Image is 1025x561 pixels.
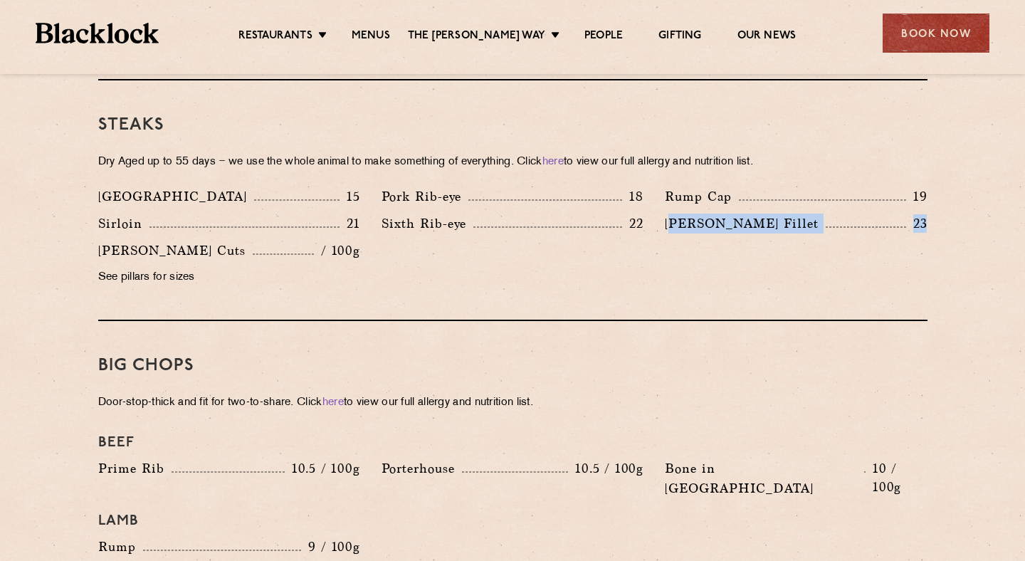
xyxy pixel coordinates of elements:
[98,434,927,451] h4: Beef
[98,268,360,288] p: See pillars for sizes
[883,14,989,53] div: Book Now
[98,458,172,478] p: Prime Rib
[98,241,253,261] p: [PERSON_NAME] Cuts
[737,29,797,45] a: Our News
[622,214,643,233] p: 22
[658,29,701,45] a: Gifting
[98,116,927,135] h3: Steaks
[665,214,826,234] p: [PERSON_NAME] Fillet
[584,29,623,45] a: People
[382,187,468,206] p: Pork Rib-eye
[622,187,643,206] p: 18
[98,513,927,530] h4: Lamb
[340,187,360,206] p: 15
[340,214,360,233] p: 21
[98,187,254,206] p: [GEOGRAPHIC_DATA]
[665,458,864,498] p: Bone in [GEOGRAPHIC_DATA]
[866,459,927,496] p: 10 / 100g
[285,459,360,478] p: 10.5 / 100g
[98,537,143,557] p: Rump
[301,538,360,556] p: 9 / 100g
[906,214,927,233] p: 23
[906,187,927,206] p: 19
[314,241,360,260] p: / 100g
[98,214,149,234] p: Sirloin
[665,187,739,206] p: Rump Cap
[382,458,462,478] p: Porterhouse
[98,393,927,413] p: Door-stop-thick and fit for two-to-share. Click to view our full allergy and nutrition list.
[98,152,927,172] p: Dry Aged up to 55 days − we use the whole animal to make something of everything. Click to view o...
[238,29,312,45] a: Restaurants
[352,29,390,45] a: Menus
[36,23,159,43] img: BL_Textured_Logo-footer-cropped.svg
[322,397,344,408] a: here
[382,214,473,234] p: Sixth Rib-eye
[542,157,564,167] a: here
[568,459,643,478] p: 10.5 / 100g
[98,357,927,375] h3: Big Chops
[408,29,545,45] a: The [PERSON_NAME] Way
